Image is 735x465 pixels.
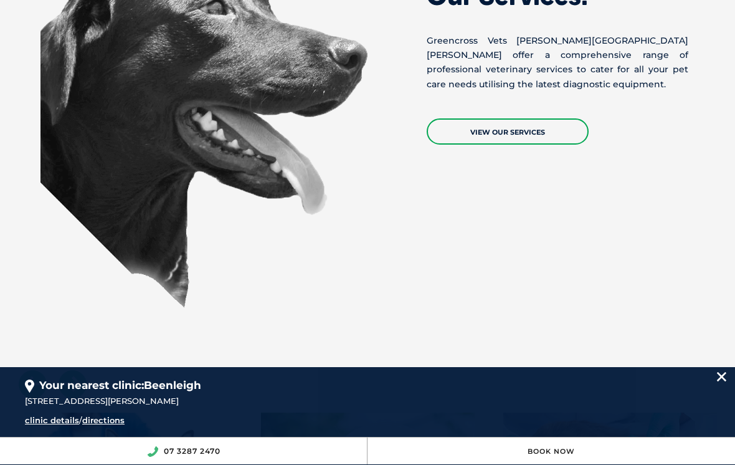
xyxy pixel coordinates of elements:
[25,415,79,425] a: clinic details
[144,379,201,391] span: Beenleigh
[164,446,220,456] a: 07 3287 2470
[427,34,688,92] p: Greencross Vets [PERSON_NAME][GEOGRAPHIC_DATA][PERSON_NAME] offer a comprehensive range of profes...
[82,415,125,425] a: directions
[528,447,575,456] a: Book Now
[147,446,158,457] img: location_phone.svg
[25,414,436,428] div: /
[717,372,726,381] img: location_close.svg
[25,380,34,393] img: location_pin.svg
[427,118,589,145] a: View Our Services
[25,367,710,394] div: Your nearest clinic:
[25,395,710,408] div: [STREET_ADDRESS][PERSON_NAME]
